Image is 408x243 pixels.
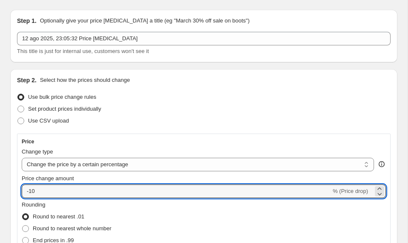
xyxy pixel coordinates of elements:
[28,94,96,100] span: Use bulk price change rules
[377,160,386,168] div: help
[28,106,101,112] span: Set product prices individually
[40,17,249,25] p: Optionally give your price [MEDICAL_DATA] a title (eg "March 30% off sale on boots")
[17,48,149,54] span: This title is just for internal use, customers won't see it
[33,213,84,220] span: Round to nearest .01
[28,117,69,124] span: Use CSV upload
[17,17,37,25] h2: Step 1.
[17,76,37,84] h2: Step 2.
[22,175,74,182] span: Price change amount
[17,32,391,45] input: 30% off holiday sale
[22,138,34,145] h3: Price
[33,225,111,232] span: Round to nearest whole number
[22,148,53,155] span: Change type
[22,201,45,208] span: Rounding
[40,76,130,84] p: Select how the prices should change
[22,184,331,198] input: -15
[333,188,368,194] span: % (Price drop)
